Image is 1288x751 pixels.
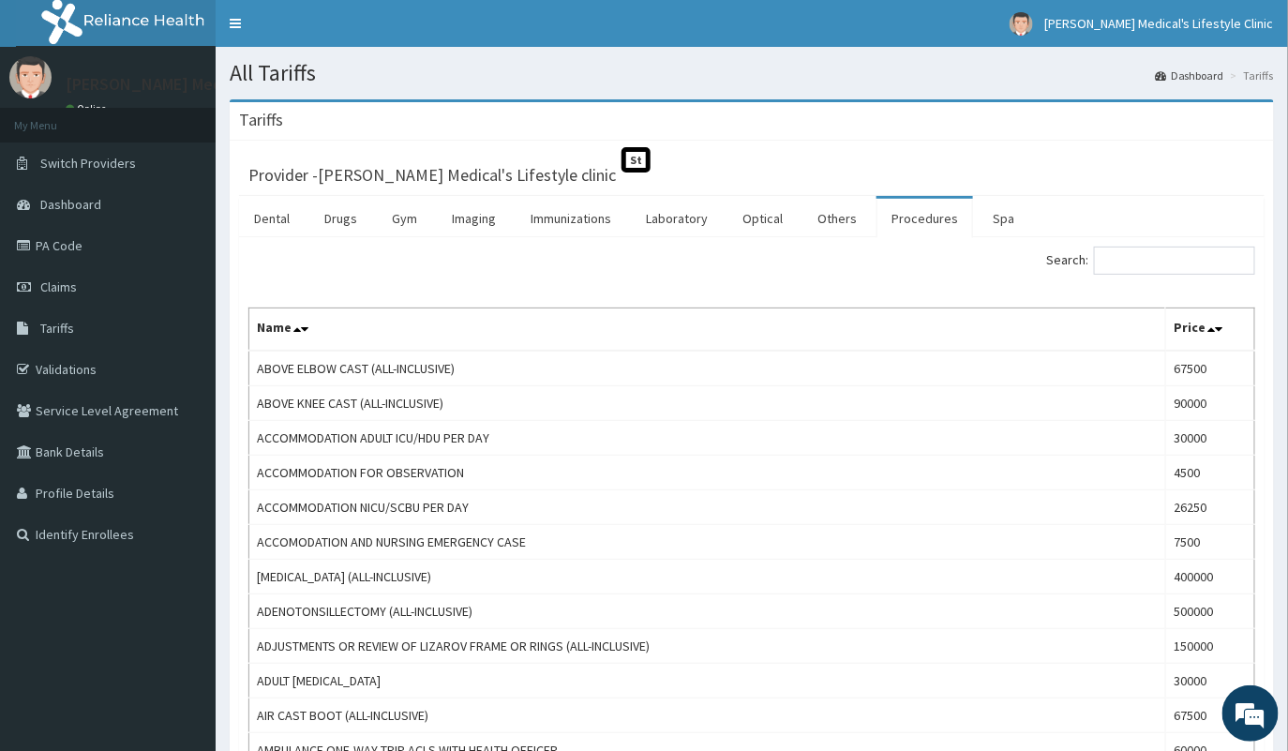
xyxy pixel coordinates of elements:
[66,76,372,93] p: [PERSON_NAME] Medical's Lifestyle Clinic
[1166,664,1255,698] td: 30000
[9,512,357,578] textarea: Type your message and hit 'Enter'
[1166,629,1255,664] td: 150000
[1166,525,1255,560] td: 7500
[248,167,616,184] h3: Provider - [PERSON_NAME] Medical's Lifestyle clinic
[631,199,723,238] a: Laboratory
[1166,421,1255,456] td: 30000
[249,490,1166,525] td: ACCOMMODATION NICU/SCBU PER DAY
[1166,386,1255,421] td: 90000
[249,525,1166,560] td: ACCOMODATION AND NURSING EMERGENCY CASE
[249,456,1166,490] td: ACCOMMODATION FOR OBSERVATION
[249,698,1166,733] td: AIR CAST BOOT (ALL-INCLUSIVE)
[1010,12,1033,36] img: User Image
[978,199,1029,238] a: Spa
[239,199,305,238] a: Dental
[377,199,432,238] a: Gym
[1155,68,1224,83] a: Dashboard
[35,94,76,141] img: d_794563401_company_1708531726252_794563401
[249,308,1166,352] th: Name
[40,155,136,172] span: Switch Providers
[876,199,973,238] a: Procedures
[40,278,77,295] span: Claims
[9,56,52,98] img: User Image
[40,320,74,337] span: Tariffs
[622,147,651,173] span: St
[309,199,372,238] a: Drugs
[1094,247,1255,275] input: Search:
[1226,68,1274,83] li: Tariffs
[230,61,1274,85] h1: All Tariffs
[1044,15,1274,32] span: [PERSON_NAME] Medical's Lifestyle Clinic
[1046,247,1255,275] label: Search:
[437,199,511,238] a: Imaging
[239,112,283,128] h3: Tariffs
[249,629,1166,664] td: ADJUSTMENTS OR REVIEW OF LIZAROV FRAME OR RINGS (ALL-INCLUSIVE)
[1166,456,1255,490] td: 4500
[1166,490,1255,525] td: 26250
[307,9,352,54] div: Minimize live chat window
[1166,351,1255,386] td: 67500
[249,386,1166,421] td: ABOVE KNEE CAST (ALL-INCLUSIVE)
[249,560,1166,594] td: [MEDICAL_DATA] (ALL-INCLUSIVE)
[97,105,315,129] div: Chat with us now
[109,236,259,426] span: We're online!
[727,199,798,238] a: Optical
[249,664,1166,698] td: ADULT [MEDICAL_DATA]
[249,594,1166,629] td: ADENOTONSILLECTOMY (ALL-INCLUSIVE)
[1166,560,1255,594] td: 400000
[1166,594,1255,629] td: 500000
[249,351,1166,386] td: ABOVE ELBOW CAST (ALL-INCLUSIVE)
[66,102,111,115] a: Online
[1166,308,1255,352] th: Price
[516,199,626,238] a: Immunizations
[1166,698,1255,733] td: 67500
[802,199,872,238] a: Others
[40,196,101,213] span: Dashboard
[249,421,1166,456] td: ACCOMMODATION ADULT ICU/HDU PER DAY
